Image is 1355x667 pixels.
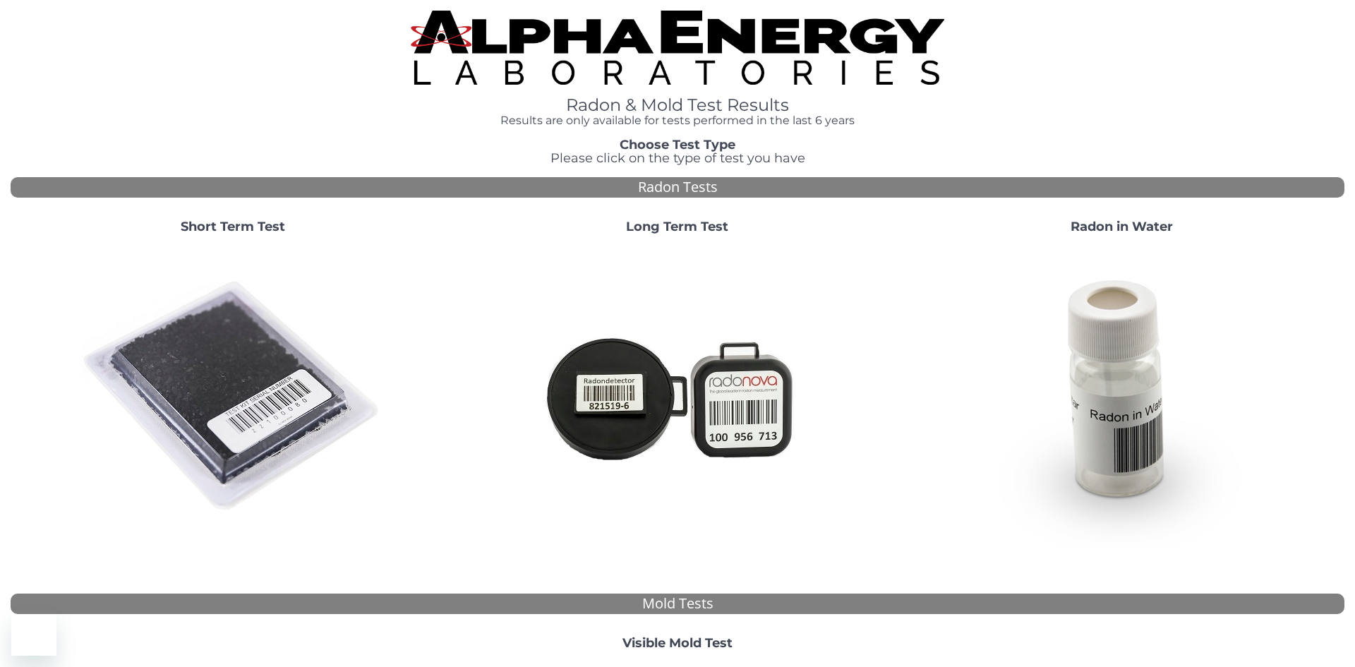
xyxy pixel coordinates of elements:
h1: Radon & Mold Test Results [411,96,944,114]
strong: Long Term Test [626,219,728,234]
span: Please click on the type of test you have [550,150,805,166]
strong: Short Term Test [181,219,285,234]
iframe: Button to launch messaging window [11,611,56,656]
div: Radon Tests [11,177,1344,198]
strong: Visible Mold Test [622,635,733,651]
div: Mold Tests [11,594,1344,614]
img: RadoninWater.jpg [970,245,1274,548]
img: Radtrak2vsRadtrak3.jpg [526,245,829,548]
img: ShortTerm.jpg [81,245,385,548]
h4: Results are only available for tests performed in the last 6 years [411,114,944,127]
img: TightCrop.jpg [411,11,944,85]
strong: Radon in Water [1071,219,1173,234]
strong: Choose Test Type [620,137,735,152]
